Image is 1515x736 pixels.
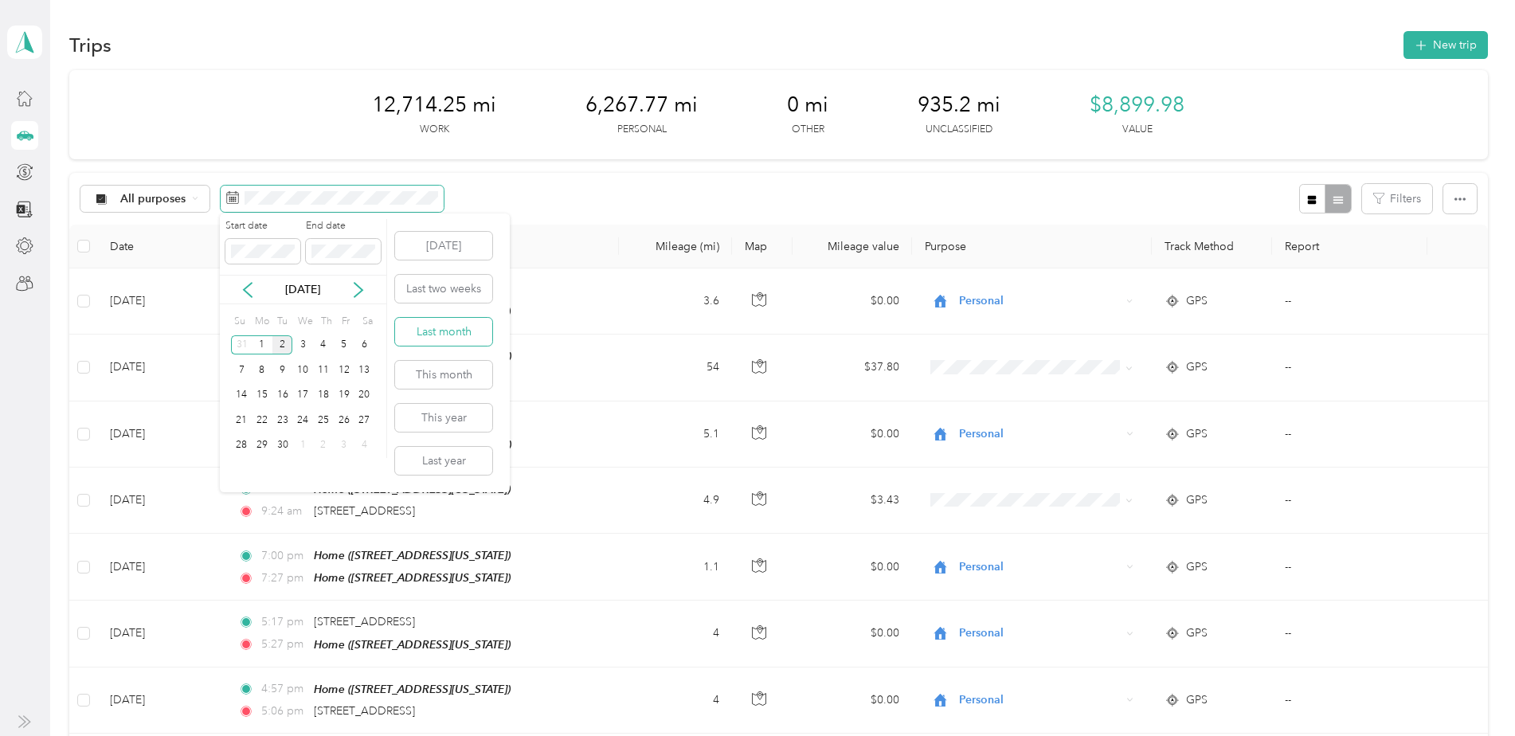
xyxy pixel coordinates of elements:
div: 13 [354,360,375,380]
td: $0.00 [793,401,912,468]
span: GPS [1186,624,1208,642]
td: -- [1272,268,1428,335]
div: 25 [313,410,334,430]
div: We [295,310,313,332]
p: Value [1122,123,1153,137]
span: GPS [1186,691,1208,709]
div: 23 [272,410,293,430]
button: Filters [1362,184,1432,213]
span: Home ([STREET_ADDRESS][US_STATE]) [314,571,511,584]
div: Tu [275,310,290,332]
td: [DATE] [97,468,225,534]
td: -- [1272,601,1428,667]
th: Report [1272,225,1428,268]
div: 5 [334,335,354,355]
span: Personal [959,425,1122,443]
td: 4 [619,667,732,734]
div: 2 [313,436,334,456]
td: $3.43 [793,468,912,534]
td: -- [1272,667,1428,734]
button: Last month [395,318,492,346]
p: Other [792,123,824,137]
span: 12,714.25 mi [372,92,496,118]
div: 12 [334,360,354,380]
td: $0.00 [793,534,912,601]
button: [DATE] [395,232,492,260]
div: 24 [292,410,313,430]
span: 9:24 am [261,503,307,520]
div: 3 [334,436,354,456]
div: 4 [354,436,375,456]
h1: Trips [69,37,112,53]
span: Home ([STREET_ADDRESS][US_STATE]) [314,483,511,495]
td: 5.1 [619,401,732,468]
span: Home ([STREET_ADDRESS][US_STATE]) [314,683,511,695]
button: Last two weeks [395,275,492,303]
div: 1 [252,335,272,355]
span: GPS [1186,558,1208,576]
label: End date [306,219,381,233]
td: $0.00 [793,601,912,667]
td: $0.00 [793,667,912,734]
span: All purposes [120,194,186,205]
div: 16 [272,386,293,405]
th: Map [732,225,792,268]
div: 18 [313,386,334,405]
td: 1.1 [619,534,732,601]
td: -- [1272,335,1428,401]
span: 0 mi [787,92,828,118]
th: Mileage value [793,225,912,268]
div: 30 [272,436,293,456]
span: 4:57 pm [261,680,307,698]
div: Su [231,310,246,332]
th: Track Method [1152,225,1271,268]
span: GPS [1186,292,1208,310]
span: 5:17 pm [261,613,307,631]
p: [DATE] [269,281,336,298]
div: 28 [231,436,252,456]
button: New trip [1403,31,1488,59]
td: 54 [619,335,732,401]
span: GPS [1186,425,1208,443]
div: 15 [252,386,272,405]
div: 3 [292,335,313,355]
div: Th [319,310,334,332]
span: GPS [1186,358,1208,376]
button: This year [395,404,492,432]
iframe: Everlance-gr Chat Button Frame [1426,647,1515,736]
p: Work [420,123,449,137]
div: 31 [231,335,252,355]
span: 7:00 pm [261,547,307,565]
div: 20 [354,386,375,405]
td: [DATE] [97,268,225,335]
td: -- [1272,468,1428,534]
span: 6,267.77 mi [585,92,698,118]
span: Home ([STREET_ADDRESS][US_STATE]) [314,549,511,562]
td: [DATE] [97,601,225,667]
span: $8,899.98 [1090,92,1184,118]
div: 22 [252,410,272,430]
span: Home ([STREET_ADDRESS][US_STATE]) [314,638,511,651]
div: 2 [272,335,293,355]
div: 9 [272,360,293,380]
div: 14 [231,386,252,405]
span: Personal [959,691,1122,709]
button: This month [395,361,492,389]
th: Purpose [912,225,1152,268]
div: 17 [292,386,313,405]
div: 26 [334,410,354,430]
div: 27 [354,410,375,430]
button: Last year [395,447,492,475]
div: 1 [292,436,313,456]
td: [DATE] [97,335,225,401]
th: Mileage (mi) [619,225,732,268]
div: 10 [292,360,313,380]
span: 935.2 mi [918,92,1000,118]
th: Date [97,225,225,268]
div: 8 [252,360,272,380]
div: 4 [313,335,334,355]
div: 6 [354,335,375,355]
label: Start date [225,219,300,233]
span: Personal [959,624,1122,642]
span: 5:27 pm [261,636,307,653]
